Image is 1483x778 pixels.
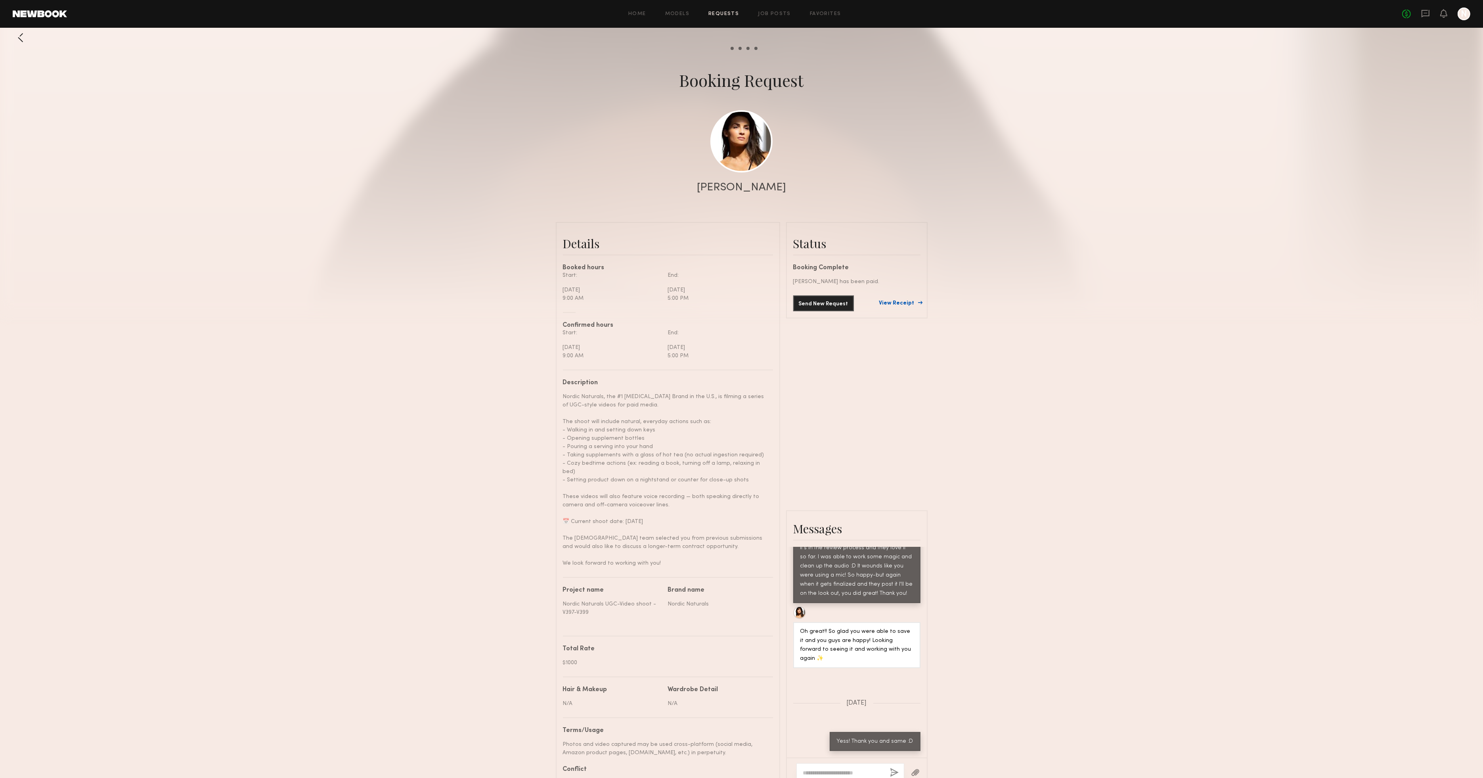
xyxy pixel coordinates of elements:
div: Messages [793,521,920,537]
div: Details [563,236,773,251]
div: Start: [563,271,662,280]
div: Oh great!! So glad you were able to save it and you guys are happy! Looking forward to seeing it ... [800,627,913,664]
div: Status [793,236,920,251]
div: Conflict [563,767,767,773]
div: Hair & Makeup [563,687,607,693]
div: Nordic Naturals UGC-Video shoot - V397-V399 [563,600,662,617]
button: Send New Request [793,295,854,311]
div: [PERSON_NAME] [697,182,786,193]
div: [PERSON_NAME] has been paid. [793,278,920,286]
div: Terms/Usage [563,728,767,734]
div: [DATE] [668,343,767,352]
div: 5:00 PM [668,352,767,360]
a: Home [628,11,646,17]
div: Brand name [668,587,767,594]
div: [DATE] [563,343,662,352]
div: 9:00 AM [563,352,662,360]
div: [DATE] [563,286,662,294]
a: N [1458,8,1470,20]
div: 9:00 AM [563,294,662,303]
div: Wardrobe Detail [668,687,718,693]
a: View Receipt [879,301,920,306]
a: Models [665,11,689,17]
div: Project name [563,587,662,594]
div: 5:00 PM [668,294,767,303]
div: Yess! Thank you and same :D [837,737,913,746]
div: [DATE] [668,286,767,294]
div: $1000 [563,659,767,667]
div: End: [668,329,767,337]
div: N/A [668,699,767,708]
div: Confirmed hours [563,322,773,329]
a: Requests [708,11,739,17]
div: Booking Complete [793,265,920,271]
div: I completed the edit for that video we had trouble with the mic and it turned out great! It's in ... [800,525,913,598]
div: Nordic Naturals, the #1 [MEDICAL_DATA] Brand in the U.S., is filming a series of UGC-style videos... [563,393,767,567]
div: Nordic Naturals [668,600,767,608]
div: Photos and video captured may be used cross-platform (social media, Amazon product pages, [DOMAIN... [563,740,767,757]
div: End: [668,271,767,280]
div: Description [563,380,767,386]
div: N/A [563,699,662,708]
div: Start: [563,329,662,337]
div: Booking Request [679,69,804,91]
div: Booked hours [563,265,773,271]
span: [DATE] [847,700,867,707]
a: Favorites [810,11,841,17]
a: Job Posts [758,11,791,17]
div: Total Rate [563,646,767,652]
